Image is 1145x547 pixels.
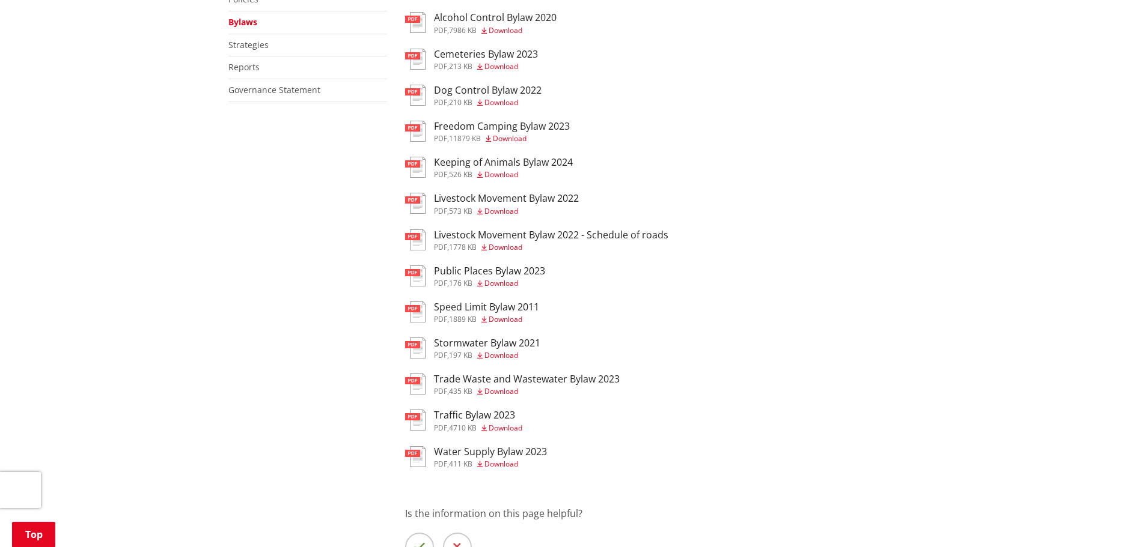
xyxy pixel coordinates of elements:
a: Governance Statement [228,84,320,95]
span: 573 KB [449,206,472,216]
span: Download [493,133,527,144]
h3: Trade Waste and Wastewater Bylaw 2023 [434,373,620,385]
span: Download [484,278,518,288]
p: Is the information on this page helpful? [405,506,917,521]
div: , [434,171,573,178]
a: Cemeteries Bylaw 2023 pdf,213 KB Download [405,49,538,70]
iframe: Messenger Launcher [1090,497,1133,540]
span: Download [489,242,522,252]
span: 1889 KB [449,314,477,324]
span: Download [484,459,518,469]
div: , [434,27,557,34]
a: Stormwater Bylaw 2021 pdf,197 KB Download [405,337,540,359]
span: pdf [434,133,447,144]
span: Download [489,423,522,433]
a: Livestock Movement Bylaw 2022 - Schedule of roads pdf,1778 KB Download [405,229,668,251]
div: , [434,244,668,251]
a: Alcohol Control Bylaw 2020 pdf,7986 KB Download [405,12,557,34]
span: Download [484,169,518,180]
span: pdf [434,25,447,35]
span: pdf [434,278,447,288]
div: , [434,135,570,142]
img: document-pdf.svg [405,85,426,106]
span: 1778 KB [449,242,477,252]
span: 7986 KB [449,25,477,35]
a: Traffic Bylaw 2023 pdf,4710 KB Download [405,409,522,431]
span: 526 KB [449,169,472,180]
a: Freedom Camping Bylaw 2023 pdf,11879 KB Download [405,121,570,142]
div: , [434,63,538,70]
span: 411 KB [449,459,472,469]
img: document-pdf.svg [405,446,426,467]
span: 213 KB [449,61,472,71]
img: document-pdf.svg [405,157,426,178]
span: 11879 KB [449,133,481,144]
img: document-pdf.svg [405,49,426,70]
a: Trade Waste and Wastewater Bylaw 2023 pdf,435 KB Download [405,373,620,395]
span: pdf [434,350,447,360]
a: Dog Control Bylaw 2022 pdf,210 KB Download [405,85,542,106]
span: 435 KB [449,386,472,396]
div: , [434,208,579,215]
div: , [434,280,545,287]
div: , [434,388,620,395]
span: pdf [434,242,447,252]
span: 176 KB [449,278,472,288]
img: document-pdf.svg [405,229,426,250]
span: pdf [434,459,447,469]
span: Download [484,97,518,107]
span: Download [484,350,518,360]
a: Water Supply Bylaw 2023 pdf,411 KB Download [405,446,547,468]
span: 210 KB [449,97,472,107]
img: document-pdf.svg [405,301,426,322]
h3: Keeping of Animals Bylaw 2024 [434,157,573,168]
span: pdf [434,169,447,180]
span: Download [489,25,522,35]
h3: Water Supply Bylaw 2023 [434,446,547,458]
div: , [434,352,540,359]
img: document-pdf.svg [405,12,426,33]
div: , [434,316,539,323]
span: pdf [434,206,447,216]
div: , [434,461,547,468]
img: document-pdf.svg [405,337,426,358]
a: Speed Limit Bylaw 2011 pdf,1889 KB Download [405,301,539,323]
span: 4710 KB [449,423,477,433]
a: Keeping of Animals Bylaw 2024 pdf,526 KB Download [405,157,573,178]
span: Download [484,61,518,71]
img: document-pdf.svg [405,373,426,394]
span: Download [484,386,518,396]
a: Public Places Bylaw 2023 pdf,176 KB Download [405,265,545,287]
a: Top [12,522,55,547]
span: pdf [434,423,447,433]
h3: Public Places Bylaw 2023 [434,265,545,277]
div: , [434,425,522,432]
img: document-pdf.svg [405,409,426,431]
h3: Livestock Movement Bylaw 2022 [434,193,579,204]
span: pdf [434,61,447,71]
h3: Dog Control Bylaw 2022 [434,85,542,96]
a: Reports [228,61,260,73]
span: pdf [434,386,447,396]
span: pdf [434,314,447,324]
h3: Stormwater Bylaw 2021 [434,337,540,349]
img: document-pdf.svg [405,193,426,214]
h3: Freedom Camping Bylaw 2023 [434,121,570,132]
img: document-pdf.svg [405,265,426,286]
a: Livestock Movement Bylaw 2022 pdf,573 KB Download [405,193,579,214]
h3: Alcohol Control Bylaw 2020 [434,12,557,23]
span: Download [484,206,518,216]
a: Strategies [228,39,269,50]
h3: Livestock Movement Bylaw 2022 - Schedule of roads [434,229,668,241]
a: Bylaws [228,16,257,28]
div: , [434,99,542,106]
span: pdf [434,97,447,107]
h3: Speed Limit Bylaw 2011 [434,301,539,313]
span: Download [489,314,522,324]
span: 197 KB [449,350,472,360]
h3: Cemeteries Bylaw 2023 [434,49,538,60]
img: document-pdf.svg [405,121,426,142]
h3: Traffic Bylaw 2023 [434,409,522,421]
